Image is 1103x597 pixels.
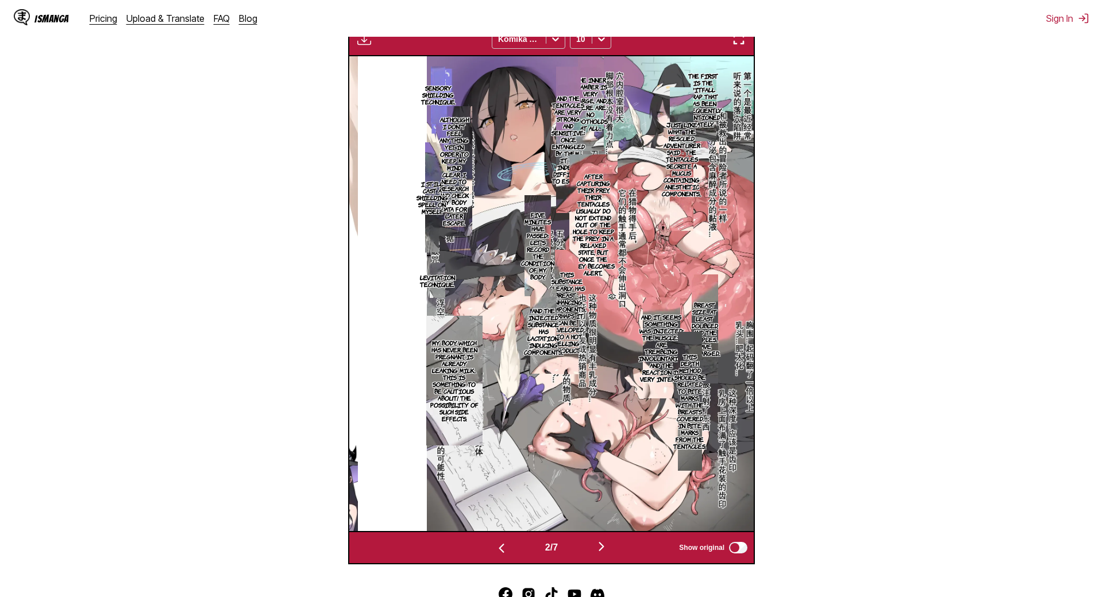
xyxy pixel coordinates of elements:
p: This substance clearly has breast-enhancing components... perhaps it can be developed into a hot-... [545,269,589,356]
img: Enter fullscreen [732,32,746,46]
button: Sign In [1046,13,1089,24]
p: Breast size... at least doubled, and the nipples... have enlarged... [687,299,723,359]
p: I still cast a shielding spell on myself. [414,178,450,217]
p: Levitation technique. [418,272,457,290]
img: IsManga Logo [14,9,30,25]
img: Download translated images [357,32,371,46]
a: Pricing [90,13,117,24]
p: My body, which has never been pregnant, is already leaking milk... This is something to be cautio... [426,337,483,424]
p: Five minutes have passed; let's record the condition of my body. [519,209,557,282]
p: The first is the pitfall trap that has been frequently mentioned lately. [682,70,724,130]
p: And the tentacles are very strong and sensitive; once entangled by them... it is indeed difficult... [549,92,587,187]
img: Sign out [1078,13,1089,24]
p: Although I don't feel anything yet, in order to keep my mind clear, I need to research and check ... [436,114,472,228]
div: IsManga [34,13,69,24]
p: And the injected substance has lactation-inducing components... [522,305,566,358]
p: This depth method should be related to bite marks, with the breasts covered in bite marks from th... [671,351,708,452]
input: Show original [729,542,747,553]
a: FAQ [214,13,230,24]
p: And it seems something was injected; the muscles are trembling involuntarily, and the reaction is... [637,311,686,385]
p: After capturing their prey, their tentacles usually do not extend out of the hole to keep the pre... [569,170,618,278]
p: Sensory shielding technique. [419,82,458,107]
span: 2 / 7 [545,542,558,553]
img: Next page [595,540,608,553]
img: Manga Panel [427,56,762,531]
a: Blog [239,13,257,24]
a: Upload & Translate [126,13,205,24]
p: Just like what the rescued adventurer said - the tentacles secrete a mucus containing anesthetic ... [660,119,704,199]
span: Show original [679,544,724,552]
a: IsManga LogoIsManga [14,9,90,28]
img: Previous page [495,541,508,555]
p: The inner chamber is very large, and there are no footholds at all... [571,74,610,134]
